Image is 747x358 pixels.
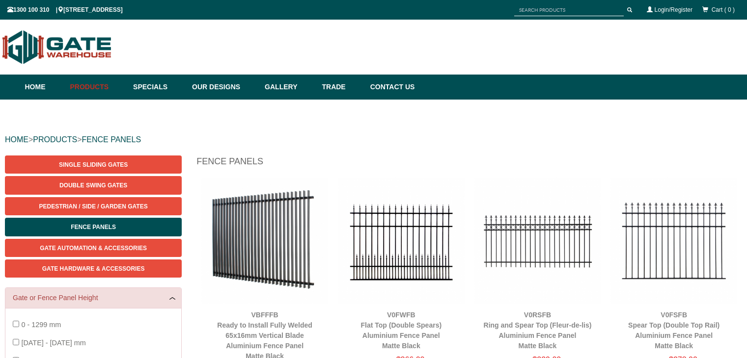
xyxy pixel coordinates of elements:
span: Pedestrian / Side / Garden Gates [39,203,148,210]
a: HOME [5,135,28,144]
a: Gate Automation & Accessories [5,239,182,257]
a: Login/Register [655,6,692,13]
a: Gate Hardware & Accessories [5,259,182,278]
span: Fence Panels [71,224,116,230]
a: V0RSFBRing and Spear Top (Fleur-de-lis)Aluminium Fence PanelMatte Black [484,311,592,350]
span: [DATE] - [DATE] mm [21,339,85,347]
img: V0RSFB - Ring and Spear Top (Fleur-de-lis) - Aluminium Fence Panel - Matte Black - Gate Warehouse [474,178,601,304]
span: 0 - 1299 mm [21,321,61,329]
a: Products [65,75,129,100]
a: Trade [317,75,365,100]
a: Gate or Fence Panel Height [13,293,174,303]
a: Home [25,75,65,100]
div: > > [5,124,742,155]
a: FENCE PANELS [82,135,141,144]
a: Contact Us [365,75,415,100]
input: SEARCH PRODUCTS [514,4,624,16]
a: PRODUCTS [33,135,77,144]
span: Gate Hardware & Accessories [42,265,145,272]
a: Our Designs [187,75,260,100]
a: Fence Panels [5,218,182,236]
span: Single Sliding Gates [59,161,128,168]
h1: Fence Panels [196,155,742,173]
a: Gallery [260,75,317,100]
img: V0FWFB - Flat Top (Double Spears) - Aluminium Fence Panel - Matte Black - Gate Warehouse [338,178,465,304]
img: VBFFFB - Ready to Install Fully Welded 65x16mm Vertical Blade - Aluminium Fence Panel - Matte Bla... [201,178,328,304]
span: Double Swing Gates [59,182,127,189]
img: V0FSFB - Spear Top (Double Top Rail) - Aluminium Fence Panel - Matte Black - Gate Warehouse [610,178,737,304]
a: V0FWFBFlat Top (Double Spears)Aluminium Fence PanelMatte Black [360,311,442,350]
span: Cart ( 0 ) [712,6,735,13]
a: Pedestrian / Side / Garden Gates [5,197,182,215]
a: Double Swing Gates [5,176,182,194]
a: Single Sliding Gates [5,155,182,174]
span: 1300 100 310 | [STREET_ADDRESS] [7,6,123,13]
a: Specials [128,75,187,100]
span: Gate Automation & Accessories [40,245,147,252]
a: V0FSFBSpear Top (Double Top Rail)Aluminium Fence PanelMatte Black [628,311,719,350]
